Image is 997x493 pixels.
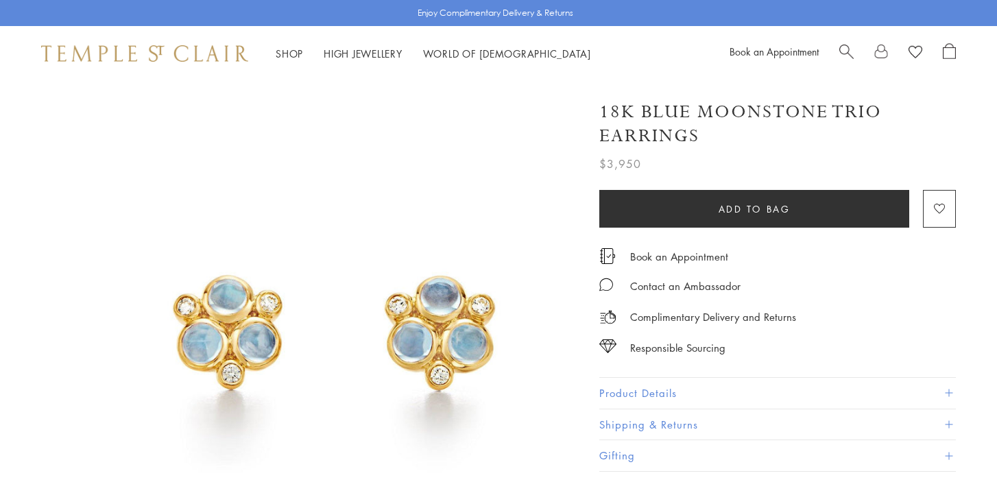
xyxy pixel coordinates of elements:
[324,47,403,60] a: High JewelleryHigh Jewellery
[418,6,573,20] p: Enjoy Complimentary Delivery & Returns
[423,47,591,60] a: World of [DEMOGRAPHIC_DATA]World of [DEMOGRAPHIC_DATA]
[943,43,956,64] a: Open Shopping Bag
[276,47,303,60] a: ShopShop
[630,278,741,295] div: Contact an Ambassador
[599,339,616,353] img: icon_sourcing.svg
[599,278,613,291] img: MessageIcon-01_2.svg
[41,45,248,62] img: Temple St. Clair
[599,309,616,326] img: icon_delivery.svg
[599,190,909,228] button: Add to bag
[909,43,922,64] a: View Wishlist
[599,248,616,264] img: icon_appointment.svg
[599,409,956,440] button: Shipping & Returns
[599,378,956,409] button: Product Details
[276,45,591,62] nav: Main navigation
[630,249,728,264] a: Book an Appointment
[599,100,956,148] h1: 18K Blue Moonstone Trio Earrings
[839,43,854,64] a: Search
[719,202,791,217] span: Add to bag
[730,45,819,58] a: Book an Appointment
[599,440,956,471] button: Gifting
[599,155,641,173] span: $3,950
[630,339,725,357] div: Responsible Sourcing
[630,309,796,326] p: Complimentary Delivery and Returns
[928,429,983,479] iframe: Gorgias live chat messenger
